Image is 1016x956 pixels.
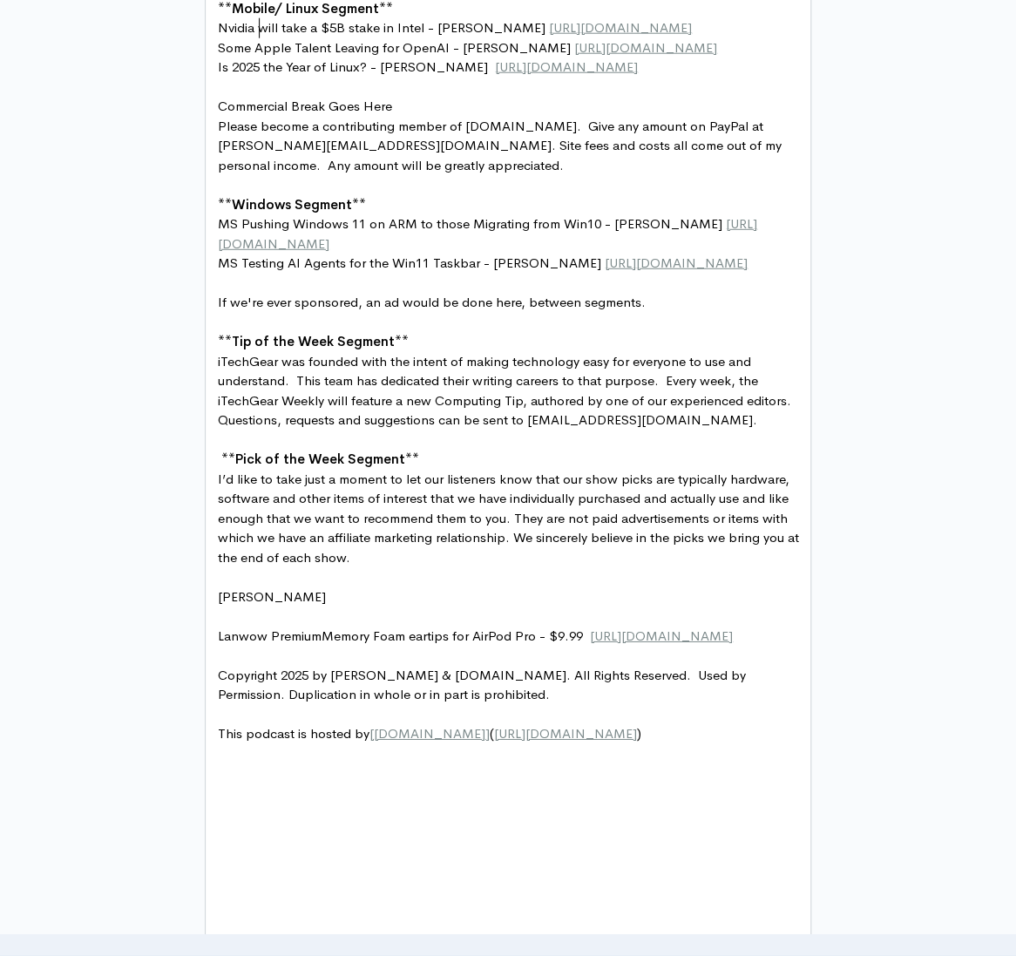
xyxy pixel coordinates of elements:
span: [URL][DOMAIN_NAME] [218,215,757,252]
span: iTechGear was founded with the intent of making technology easy for everyone to use and understan... [218,353,795,429]
span: Copyright 2025 by [PERSON_NAME] & [DOMAIN_NAME]. All Rights Reserved. Used by Permission. Duplica... [218,667,749,703]
span: Is 2025 the Year of Linux? - [PERSON_NAME] [218,58,638,75]
span: MS Pushing Windows 11 on ARM to those Migrating from Win10 - [PERSON_NAME] [218,215,757,252]
span: [URL][DOMAIN_NAME] [590,627,733,644]
span: I’d like to take just a moment to let our listeners know that our show picks are typically hardwa... [218,471,803,566]
span: [URL][DOMAIN_NAME] [605,254,748,271]
span: ] [485,725,490,742]
span: Please become a contributing member of [DOMAIN_NAME]. Give any amount on PayPal at [PERSON_NAME][... [218,118,785,173]
span: MS Testing AI Agents for the Win11 Taskbar - [PERSON_NAME] [218,254,748,271]
span: [URL][DOMAIN_NAME] [494,725,637,742]
span: Pick of the Week Segment [235,451,405,467]
span: Some Apple Talent Leaving for OpenAI - [PERSON_NAME] [218,39,717,56]
span: [URL][DOMAIN_NAME] [574,39,717,56]
span: Windows Segment [232,196,352,213]
span: [URL][DOMAIN_NAME] [549,19,692,36]
span: [URL][DOMAIN_NAME] [495,58,638,75]
span: Tip of the Week Segment [232,333,395,349]
span: If we're ever sponsored, an ad would be done here, between segments. [218,294,646,310]
span: [ [369,725,374,742]
span: [PERSON_NAME] [218,588,326,605]
span: Commercial Break Goes Here [218,98,392,114]
span: Nvidia will take a $5B stake in Intel - [PERSON_NAME] [218,19,692,36]
span: Lanwow PremiumMemory Foam eartips for AirPod Pro - $9.99 [218,627,733,644]
span: This podcast is hosted by ( ) [218,725,648,742]
span: [DOMAIN_NAME] [374,725,485,742]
